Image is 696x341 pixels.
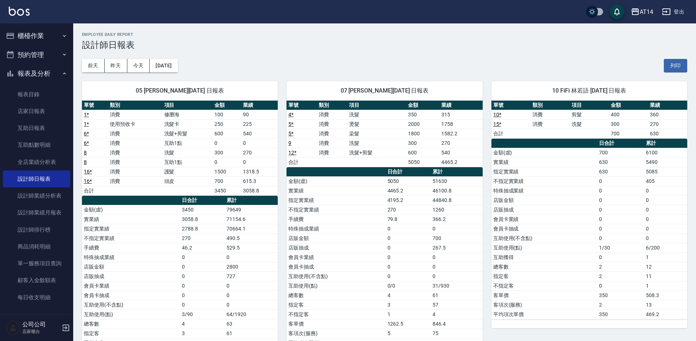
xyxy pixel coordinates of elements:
[180,233,225,243] td: 270
[213,110,241,119] td: 100
[3,272,70,289] a: 顧客入金餘額表
[287,271,385,281] td: 互助使用(不含點)
[491,205,598,214] td: 店販抽成
[431,233,483,243] td: 700
[241,167,278,176] td: 1318.5
[597,157,644,167] td: 630
[287,262,385,271] td: 會員卡抽成
[180,329,225,338] td: 3
[648,110,687,119] td: 360
[3,309,70,328] button: 客戶管理
[491,148,598,157] td: 金額(虛)
[347,110,406,119] td: 洗髮
[82,224,180,233] td: 指定實業績
[213,157,241,167] td: 0
[241,138,278,148] td: 0
[431,262,483,271] td: 0
[491,139,687,319] table: a dense table
[180,291,225,300] td: 0
[225,281,278,291] td: 0
[180,271,225,281] td: 0
[431,329,483,338] td: 75
[317,119,347,129] td: 消費
[597,167,644,176] td: 630
[287,101,317,110] th: 單號
[213,167,241,176] td: 1500
[82,205,180,214] td: 金額(虛)
[347,101,406,110] th: 項目
[491,195,598,205] td: 店販金額
[597,271,644,281] td: 2
[213,119,241,129] td: 250
[225,233,278,243] td: 490.5
[287,252,385,262] td: 會員卡業績
[386,310,431,319] td: 1
[491,291,598,300] td: 客單價
[162,157,213,167] td: 互助1點
[225,271,278,281] td: 727
[406,129,439,138] td: 1800
[162,101,213,110] th: 項目
[3,221,70,238] a: 設計師排行榜
[287,224,385,233] td: 特殊抽成業績
[386,243,431,252] td: 0
[180,214,225,224] td: 3058.8
[597,139,644,148] th: 日合計
[213,176,241,186] td: 700
[386,252,431,262] td: 0
[491,167,598,176] td: 指定實業績
[644,148,687,157] td: 6100
[225,224,278,233] td: 70664.1
[225,300,278,310] td: 0
[439,110,482,119] td: 315
[213,129,241,138] td: 600
[3,136,70,153] a: 互助點數明細
[82,32,687,37] h2: Employee Daily Report
[108,157,162,167] td: 消費
[180,310,225,319] td: 3/90
[491,176,598,186] td: 不指定實業績
[644,167,687,176] td: 5085
[225,214,278,224] td: 71154.6
[644,271,687,281] td: 11
[225,205,278,214] td: 79649
[3,170,70,187] a: 設計師日報表
[431,271,483,281] td: 0
[439,138,482,148] td: 270
[597,243,644,252] td: 1/30
[439,148,482,157] td: 540
[431,310,483,319] td: 4
[287,233,385,243] td: 店販金額
[609,119,648,129] td: 300
[406,138,439,148] td: 300
[287,310,385,319] td: 不指定客
[82,281,180,291] td: 會員卡業績
[386,176,431,186] td: 5050
[597,310,644,319] td: 350
[431,252,483,262] td: 0
[3,103,70,120] a: 店家日報表
[597,291,644,300] td: 350
[3,204,70,221] a: 設計師業績月報表
[3,238,70,255] a: 商品消耗明細
[91,87,269,94] span: 05 [PERSON_NAME][DATE] 日報表
[431,300,483,310] td: 57
[610,4,624,19] button: save
[82,101,278,196] table: a dense table
[491,186,598,195] td: 特殊抽成業績
[406,110,439,119] td: 350
[3,289,70,306] a: 每日收支明細
[108,138,162,148] td: 消費
[531,101,570,110] th: 類別
[241,119,278,129] td: 225
[3,255,70,272] a: 單一服務項目查詢
[84,159,87,165] a: 8
[3,154,70,170] a: 全店業績分析表
[127,59,150,72] button: 今天
[225,262,278,271] td: 2800
[597,186,644,195] td: 0
[180,243,225,252] td: 46.2
[213,186,241,195] td: 3450
[287,329,385,338] td: 客項次(服務)
[491,271,598,281] td: 指定客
